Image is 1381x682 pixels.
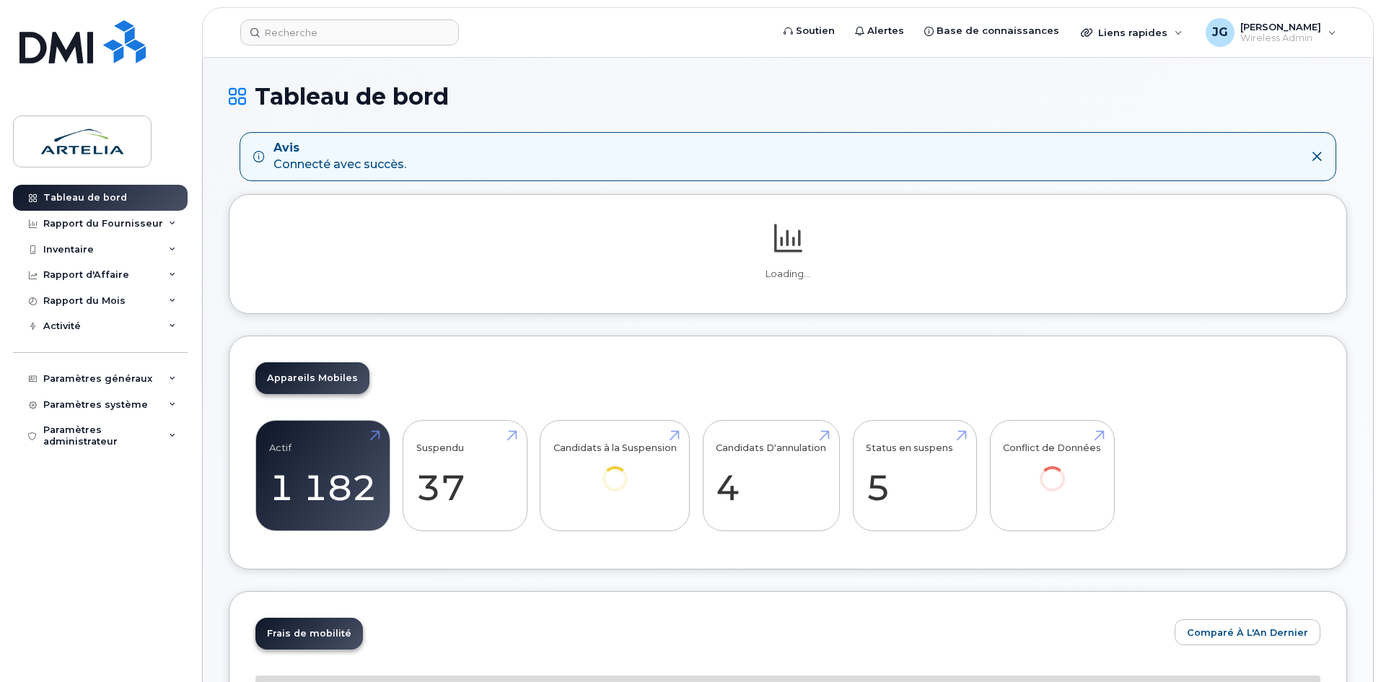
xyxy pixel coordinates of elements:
[866,428,963,523] a: Status en suspens 5
[416,428,514,523] a: Suspendu 37
[1003,428,1101,511] a: Conflict de Données
[1187,626,1308,639] span: Comparé à l'An Dernier
[229,84,1347,109] h1: Tableau de bord
[273,140,406,157] strong: Avis
[255,268,1320,281] p: Loading...
[716,428,826,523] a: Candidats D'annulation 4
[273,140,406,173] div: Connecté avec succès.
[255,618,363,650] a: Frais de mobilité
[553,428,677,511] a: Candidats à la Suspension
[255,362,369,394] a: Appareils Mobiles
[269,428,377,523] a: Actif 1 182
[1175,619,1320,645] button: Comparé à l'An Dernier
